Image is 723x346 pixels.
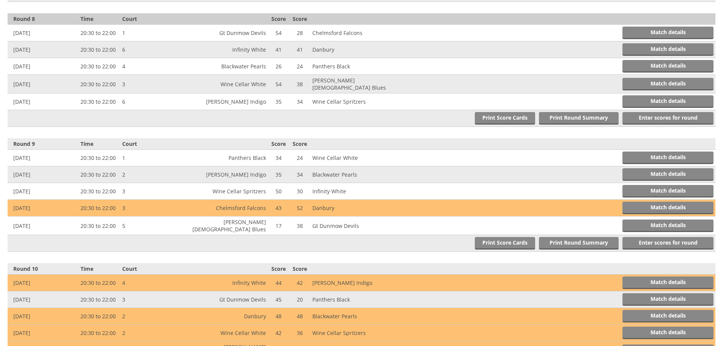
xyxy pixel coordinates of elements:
[310,325,395,341] td: Wine Cellar Spritzers
[8,93,79,110] td: [DATE]
[183,150,268,166] td: Panthers Black
[79,275,120,291] td: 20:30 to 22:00
[622,293,714,306] a: Match details
[289,75,310,93] td: 38
[183,291,268,308] td: Gt Dunmow Devils
[310,93,395,110] td: Wine Cellar Spritzers
[268,200,289,216] td: 43
[8,263,79,275] th: Round 10
[268,325,289,341] td: 42
[289,13,310,25] th: Score
[622,310,714,322] a: Match details
[8,166,79,183] td: [DATE]
[268,150,289,166] td: 34
[183,41,268,58] td: Infinity White
[120,216,183,235] td: 5
[79,200,120,216] td: 20:30 to 22:00
[622,185,714,197] a: Match details
[622,327,714,339] a: Match details
[622,276,714,289] a: Match details
[79,166,120,183] td: 20:30 to 22:00
[289,150,310,166] td: 24
[268,25,289,41] td: 54
[622,27,714,39] a: Match details
[310,291,395,308] td: Panthers Black
[120,200,183,216] td: 3
[183,183,268,200] td: Wine Cellar Spritzers
[120,150,183,166] td: 1
[120,291,183,308] td: 3
[183,275,268,291] td: Infinity White
[268,138,289,150] th: Score
[289,166,310,183] td: 34
[183,308,268,325] td: Danbury
[289,41,310,58] td: 41
[475,112,535,125] a: Print Score Cards
[120,41,183,58] td: 6
[289,183,310,200] td: 30
[79,13,120,25] th: Time
[310,275,395,291] td: [PERSON_NAME] Indigo
[310,308,395,325] td: Blackwater Pearls
[268,263,289,275] th: Score
[183,75,268,93] td: Wine Cellar White
[268,183,289,200] td: 50
[289,93,310,110] td: 34
[120,25,183,41] td: 1
[79,93,120,110] td: 20:30 to 22:00
[8,75,79,93] td: [DATE]
[289,275,310,291] td: 42
[268,291,289,308] td: 45
[8,291,79,308] td: [DATE]
[8,138,79,150] th: Round 9
[310,200,395,216] td: Danbury
[622,237,714,250] a: Enter scores for round
[289,263,310,275] th: Score
[310,166,395,183] td: Blackwater Pearls
[289,216,310,235] td: 38
[8,275,79,291] td: [DATE]
[268,41,289,58] td: 41
[79,25,120,41] td: 20:30 to 22:00
[268,166,289,183] td: 35
[310,41,395,58] td: Danbury
[268,275,289,291] td: 44
[268,75,289,93] td: 54
[79,263,120,275] th: Time
[310,75,395,93] td: [PERSON_NAME] [DEMOGRAPHIC_DATA] Blues
[622,152,714,164] a: Match details
[310,25,395,41] td: Chelmsford Falcons
[79,216,120,235] td: 20:30 to 22:00
[8,58,79,75] td: [DATE]
[79,75,120,93] td: 20:30 to 22:00
[120,308,183,325] td: 2
[8,13,79,25] th: Round 8
[622,220,714,232] a: Match details
[310,216,395,235] td: Gt Dunmow Devils
[622,202,714,214] a: Match details
[120,138,183,150] th: Court
[79,150,120,166] td: 20:30 to 22:00
[79,41,120,58] td: 20:30 to 22:00
[289,58,310,75] td: 24
[120,58,183,75] td: 4
[8,25,79,41] td: [DATE]
[622,60,714,73] a: Match details
[289,200,310,216] td: 52
[79,138,120,150] th: Time
[289,325,310,341] td: 36
[289,25,310,41] td: 28
[183,200,268,216] td: Chelmsford Falcons
[183,166,268,183] td: [PERSON_NAME] Indigo
[183,216,268,235] td: [PERSON_NAME] [DEMOGRAPHIC_DATA] Blues
[310,58,395,75] td: Panthers Black
[622,168,714,181] a: Match details
[289,138,310,150] th: Score
[120,325,183,341] td: 2
[622,95,714,108] a: Match details
[183,325,268,341] td: Wine Cellar White
[268,13,289,25] th: Score
[183,25,268,41] td: Gt Dunmow Devils
[8,200,79,216] td: [DATE]
[8,150,79,166] td: [DATE]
